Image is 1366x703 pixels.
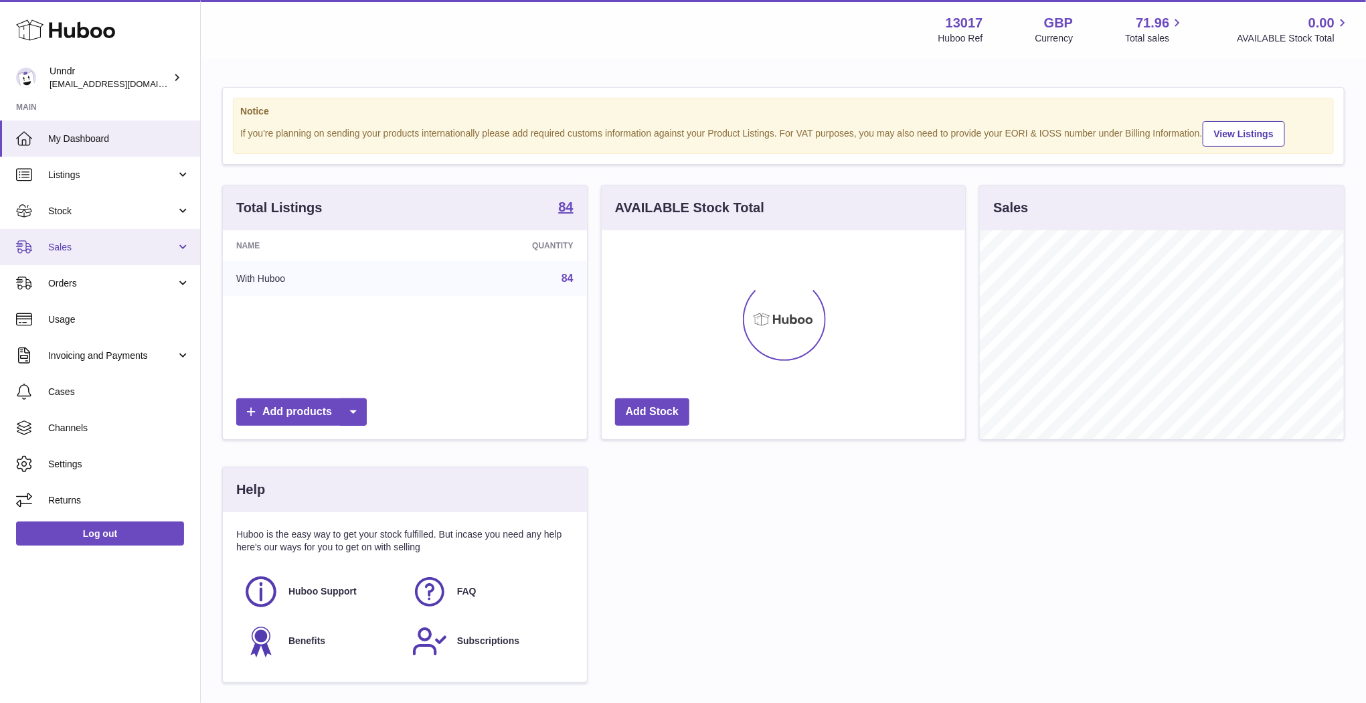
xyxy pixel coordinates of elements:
[1125,14,1185,45] a: 71.96 Total sales
[946,14,983,32] strong: 13017
[16,522,184,546] a: Log out
[243,623,398,659] a: Benefits
[48,133,190,145] span: My Dashboard
[48,349,176,362] span: Invoicing and Payments
[1136,14,1169,32] span: 71.96
[558,200,573,216] a: 84
[48,169,176,181] span: Listings
[1125,32,1185,45] span: Total sales
[223,261,415,296] td: With Huboo
[412,574,567,610] a: FAQ
[412,623,567,659] a: Subscriptions
[48,458,190,471] span: Settings
[236,528,574,554] p: Huboo is the easy way to get your stock fulfilled. But incase you need any help here's our ways f...
[288,635,325,647] span: Benefits
[243,574,398,610] a: Huboo Support
[240,105,1327,118] strong: Notice
[48,313,190,326] span: Usage
[615,398,689,426] a: Add Stock
[615,199,764,217] h3: AVAILABLE Stock Total
[240,119,1327,147] div: If you're planning on sending your products internationally please add required customs informati...
[48,277,176,290] span: Orders
[1035,32,1074,45] div: Currency
[50,78,197,89] span: [EMAIL_ADDRESS][DOMAIN_NAME]
[236,398,367,426] a: Add products
[1044,14,1073,32] strong: GBP
[48,386,190,398] span: Cases
[415,230,587,261] th: Quantity
[48,422,190,435] span: Channels
[48,205,176,218] span: Stock
[48,494,190,507] span: Returns
[236,481,265,499] h3: Help
[16,68,36,88] img: sofiapanwar@gmail.com
[938,32,983,45] div: Huboo Ref
[1237,32,1350,45] span: AVAILABLE Stock Total
[288,585,357,598] span: Huboo Support
[1203,121,1285,147] a: View Listings
[993,199,1028,217] h3: Sales
[236,199,323,217] h3: Total Listings
[1308,14,1335,32] span: 0.00
[558,200,573,214] strong: 84
[1237,14,1350,45] a: 0.00 AVAILABLE Stock Total
[457,635,519,647] span: Subscriptions
[50,65,170,90] div: Unndr
[48,241,176,254] span: Sales
[223,230,415,261] th: Name
[562,272,574,284] a: 84
[457,585,477,598] span: FAQ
